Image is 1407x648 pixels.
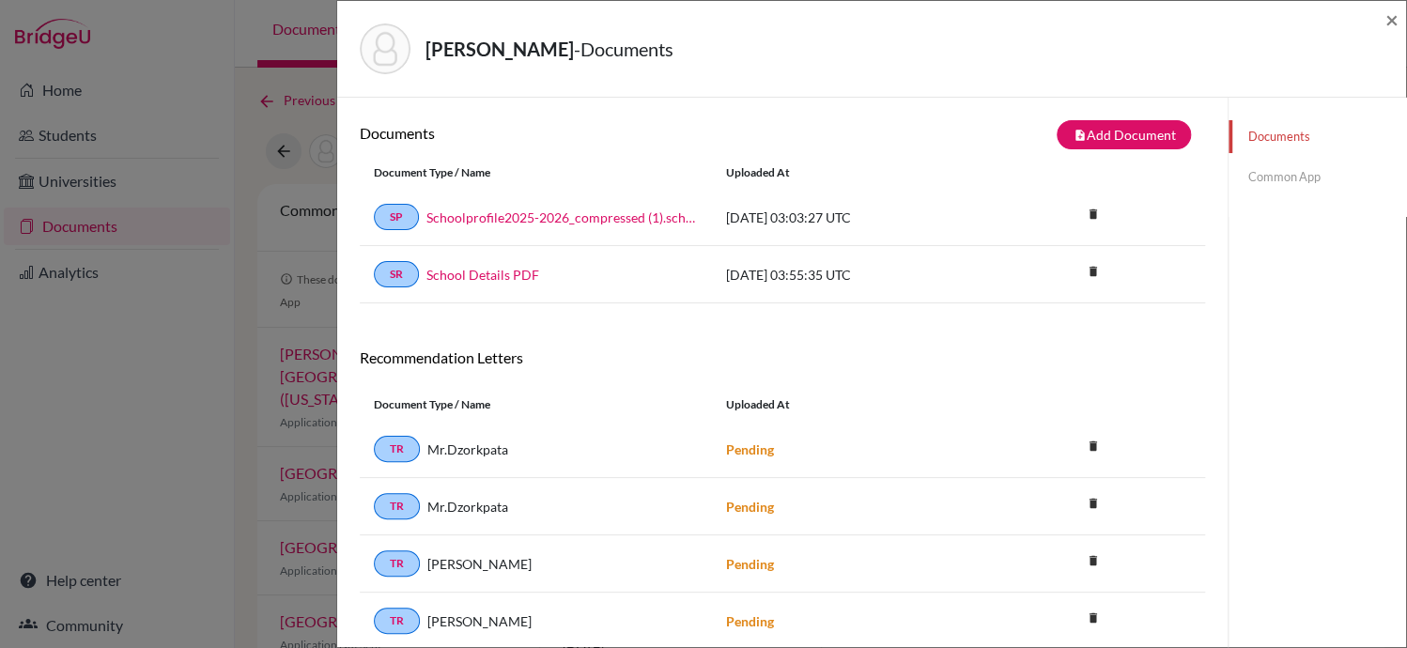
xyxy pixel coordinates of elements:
a: SR [374,261,419,287]
strong: Pending [726,441,774,457]
button: Close [1385,8,1399,31]
a: TR [374,493,420,519]
h6: Recommendation Letters [360,348,1205,366]
a: delete [1078,435,1106,460]
a: TR [374,550,420,577]
i: delete [1078,604,1106,632]
div: [DATE] 03:03:27 UTC [712,208,994,227]
a: delete [1078,203,1106,228]
div: Uploaded at [712,164,994,181]
i: delete [1078,547,1106,575]
span: Mr.Dzorkpata [427,440,508,459]
div: [DATE] 03:55:35 UTC [712,265,994,285]
a: TR [374,608,420,634]
a: School Details PDF [426,265,539,285]
a: delete [1078,492,1106,517]
a: delete [1078,607,1106,632]
a: Documents [1229,120,1406,153]
i: delete [1078,200,1106,228]
span: - Documents [574,38,673,60]
a: Schoolprofile2025-2026_compressed (1).school_wide [426,208,698,227]
i: note_add [1073,129,1086,142]
a: delete [1078,549,1106,575]
strong: Pending [726,556,774,572]
div: Document Type / Name [360,164,712,181]
i: delete [1078,257,1106,285]
span: [PERSON_NAME] [427,611,532,631]
a: TR [374,436,420,462]
strong: Pending [726,613,774,629]
strong: Pending [726,499,774,515]
span: Mr.Dzorkpata [427,497,508,517]
span: [PERSON_NAME] [427,554,532,574]
h6: Documents [360,124,782,142]
div: Document Type / Name [360,396,712,413]
div: Uploaded at [712,396,994,413]
i: delete [1078,432,1106,460]
button: note_addAdd Document [1057,120,1191,149]
i: delete [1078,489,1106,517]
a: delete [1078,260,1106,285]
a: Common App [1229,161,1406,193]
span: × [1385,6,1399,33]
a: SP [374,204,419,230]
strong: [PERSON_NAME] [425,38,574,60]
